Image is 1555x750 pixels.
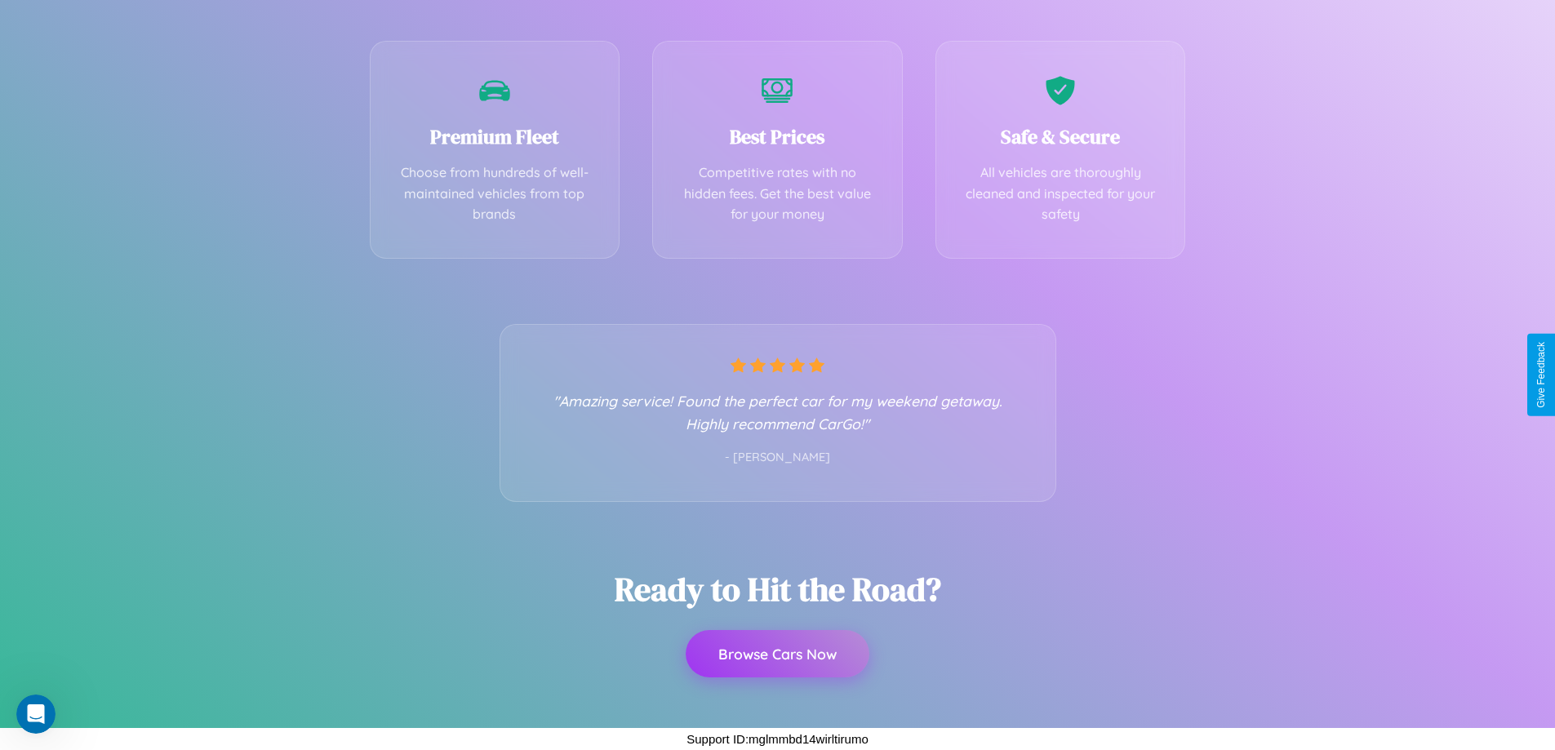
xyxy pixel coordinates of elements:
[1535,342,1547,408] div: Give Feedback
[16,695,56,734] iframe: Intercom live chat
[395,162,595,225] p: Choose from hundreds of well-maintained vehicles from top brands
[686,630,869,677] button: Browse Cars Now
[961,123,1161,150] h3: Safe & Secure
[961,162,1161,225] p: All vehicles are thoroughly cleaned and inspected for your safety
[533,389,1023,435] p: "Amazing service! Found the perfect car for my weekend getaway. Highly recommend CarGo!"
[686,728,869,750] p: Support ID: mglmmbd14wirltirumo
[395,123,595,150] h3: Premium Fleet
[678,162,877,225] p: Competitive rates with no hidden fees. Get the best value for your money
[533,447,1023,468] p: - [PERSON_NAME]
[615,567,941,611] h2: Ready to Hit the Road?
[678,123,877,150] h3: Best Prices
